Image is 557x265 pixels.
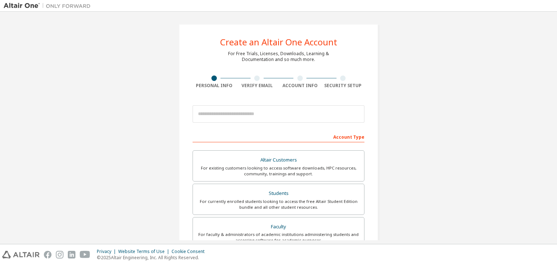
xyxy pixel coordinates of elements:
img: instagram.svg [56,251,63,258]
div: Students [197,188,360,199]
img: facebook.svg [44,251,51,258]
div: Privacy [97,249,118,254]
p: © 2025 Altair Engineering, Inc. All Rights Reserved. [97,254,209,261]
img: youtube.svg [80,251,90,258]
div: Website Terms of Use [118,249,172,254]
img: linkedin.svg [68,251,75,258]
div: For existing customers looking to access software downloads, HPC resources, community, trainings ... [197,165,360,177]
div: For currently enrolled students looking to access the free Altair Student Edition bundle and all ... [197,199,360,210]
div: Verify Email [236,83,279,89]
div: Personal Info [193,83,236,89]
div: For faculty & administrators of academic institutions administering students and accessing softwa... [197,232,360,243]
div: Account Type [193,131,364,142]
div: Account Info [278,83,322,89]
div: Security Setup [322,83,365,89]
div: Cookie Consent [172,249,209,254]
div: For Free Trials, Licenses, Downloads, Learning & Documentation and so much more. [228,51,329,62]
div: Altair Customers [197,155,360,165]
img: Altair One [4,2,94,9]
div: Faculty [197,222,360,232]
img: altair_logo.svg [2,251,40,258]
div: Create an Altair One Account [220,38,337,46]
